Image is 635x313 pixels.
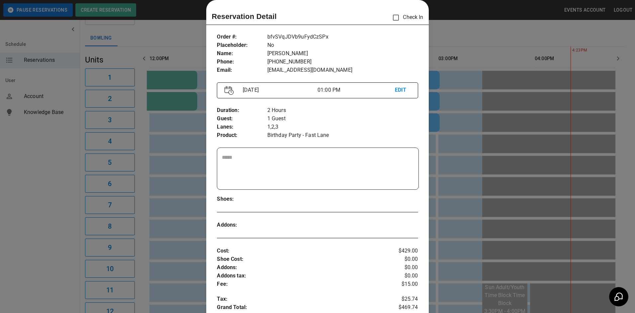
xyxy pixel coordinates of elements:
[217,58,267,66] p: Phone :
[217,247,384,255] p: Cost :
[217,131,267,140] p: Product :
[217,115,267,123] p: Guest :
[217,66,267,74] p: Email :
[217,221,267,229] p: Addons :
[212,11,277,22] p: Reservation Detail
[385,280,418,288] p: $15.00
[267,66,418,74] p: [EMAIL_ADDRESS][DOMAIN_NAME]
[395,86,410,94] p: EDIT
[217,263,384,272] p: Addons :
[317,86,395,94] p: 01:00 PM
[385,295,418,303] p: $25.74
[385,247,418,255] p: $429.00
[267,115,418,123] p: 1 Guest
[217,33,267,41] p: Order # :
[267,58,418,66] p: [PHONE_NUMBER]
[217,123,267,131] p: Lanes :
[389,11,423,25] p: Check In
[267,131,418,140] p: Birthday Party - Fast Lane
[385,263,418,272] p: $0.00
[217,195,267,203] p: Shoes :
[385,272,418,280] p: $0.00
[225,86,234,95] img: Vector
[267,41,418,50] p: No
[217,280,384,288] p: Fee :
[217,295,384,303] p: Tax :
[267,106,418,115] p: 2 Hours
[217,255,384,263] p: Shoe Cost :
[240,86,317,94] p: [DATE]
[267,50,418,58] p: [PERSON_NAME]
[217,106,267,115] p: Duration :
[217,41,267,50] p: Placeholder :
[267,123,418,131] p: 1,2,3
[217,272,384,280] p: Addons tax :
[217,50,267,58] p: Name :
[267,33,418,41] p: bfvSVqJDVb9uFydCzSPx
[385,255,418,263] p: $0.00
